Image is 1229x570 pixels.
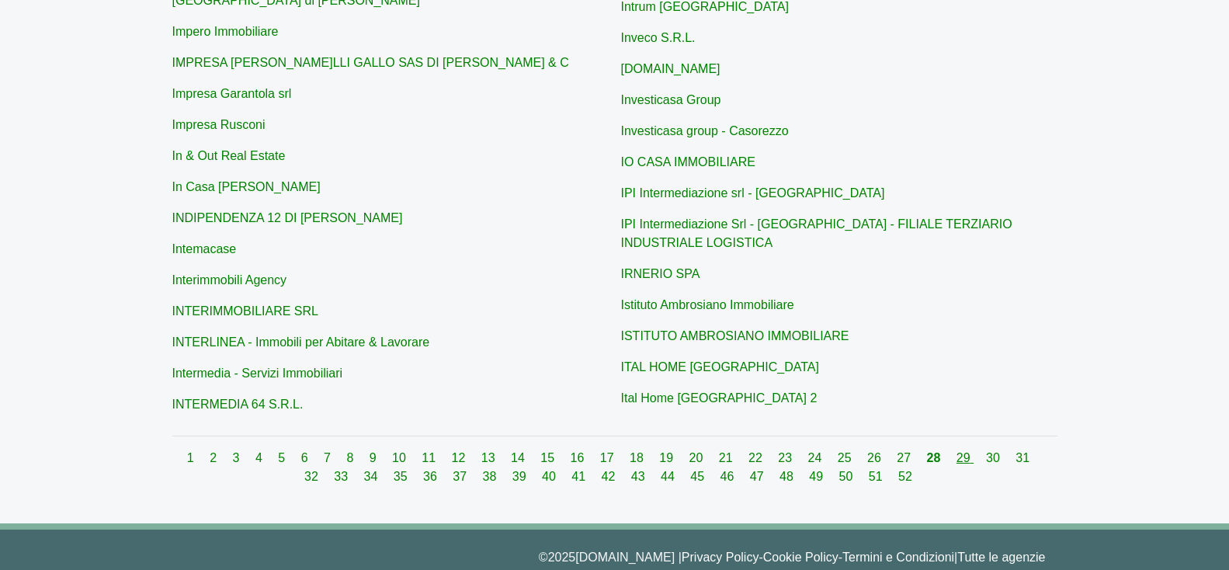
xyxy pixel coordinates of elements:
a: 3 [233,451,243,464]
a: INTERMEDIA 64 S.R.L. [172,398,304,411]
a: 21 [719,451,736,464]
a: 19 [659,451,676,464]
a: INDIPENDENZA 12 DI [PERSON_NAME] [172,211,403,224]
a: 6 [301,451,311,464]
a: 15 [540,451,557,464]
a: INTERIMMOBILIARE SRL [172,304,318,318]
a: 51 [869,470,886,483]
a: Ital Home [GEOGRAPHIC_DATA] 2 [621,391,818,405]
a: 28 [927,451,944,464]
a: 8 [346,451,356,464]
a: 38 [483,470,500,483]
p: © 2025 [DOMAIN_NAME] | - - | [184,548,1046,567]
a: IMPRESA [PERSON_NAME]LLI GALLO SAS DI [PERSON_NAME] & C [172,56,569,69]
a: 30 [986,451,1003,464]
a: Impresa Garantola srl [172,87,292,100]
a: Impresa Rusconi [172,118,266,131]
a: Privacy Policy [682,551,759,564]
a: 33 [334,470,351,483]
a: IPI Intermediazione Srl - [GEOGRAPHIC_DATA] - FILIALE TERZIARIO INDUSTRIALE LOGISTICA [621,217,1012,249]
a: 49 [809,470,826,483]
a: 45 [690,470,707,483]
a: 26 [867,451,884,464]
a: 11 [422,451,439,464]
a: IO CASA IMMOBILIARE [621,155,755,169]
a: 31 [1015,451,1029,464]
a: 13 [481,451,498,464]
a: 37 [453,470,470,483]
a: 40 [542,470,559,483]
a: 34 [364,470,381,483]
a: Intermedia - Servizi Immobiliari [172,367,343,380]
a: 50 [839,470,856,483]
a: 36 [423,470,440,483]
a: 20 [689,451,707,464]
a: 16 [571,451,588,464]
a: 39 [512,470,529,483]
a: 25 [838,451,855,464]
a: 2 [210,451,220,464]
a: 24 [808,451,825,464]
a: ITAL HOME [GEOGRAPHIC_DATA] [621,360,819,374]
a: Interimmobili Agency [172,273,287,287]
a: 22 [748,451,766,464]
a: In & Out Real Estate [172,149,286,162]
a: Impero Immobiliare [172,25,279,38]
a: 7 [324,451,334,464]
a: 17 [600,451,617,464]
a: 1 [187,451,197,464]
a: IPI Intermediazione srl - [GEOGRAPHIC_DATA] [621,186,885,200]
a: 32 [304,470,321,483]
a: Termini e Condizioni [842,551,954,564]
a: In Casa [PERSON_NAME] [172,180,321,193]
a: 10 [392,451,409,464]
a: Istituto Ambrosiano Immobiliare [621,298,794,311]
a: Investicasa group - Casorezzo [621,124,789,137]
a: 44 [661,470,678,483]
a: [DOMAIN_NAME] [621,62,720,75]
a: 12 [452,451,469,464]
a: 9 [370,451,380,464]
a: INTERLINEA - Immobili per Abitare & Lavorare [172,335,430,349]
a: 23 [778,451,795,464]
a: Inveco S.R.L. [621,31,696,44]
a: Cookie Policy [763,551,838,564]
a: Intemacase [172,242,237,255]
a: IRNERIO SPA [621,267,700,280]
a: 18 [630,451,647,464]
a: 35 [394,470,411,483]
a: 4 [255,451,266,464]
a: 29 [956,451,974,464]
a: 14 [511,451,528,464]
a: Investicasa Group [621,93,721,106]
a: 27 [897,451,914,464]
a: Tutte le agenzie [957,551,1045,564]
a: ISTITUTO AMBROSIANO IMMOBILIARE [621,329,849,342]
a: 52 [898,470,912,483]
a: 42 [602,470,619,483]
a: 41 [571,470,588,483]
a: 5 [278,451,288,464]
a: 47 [750,470,767,483]
a: 48 [779,470,797,483]
a: 46 [720,470,738,483]
a: 43 [631,470,648,483]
